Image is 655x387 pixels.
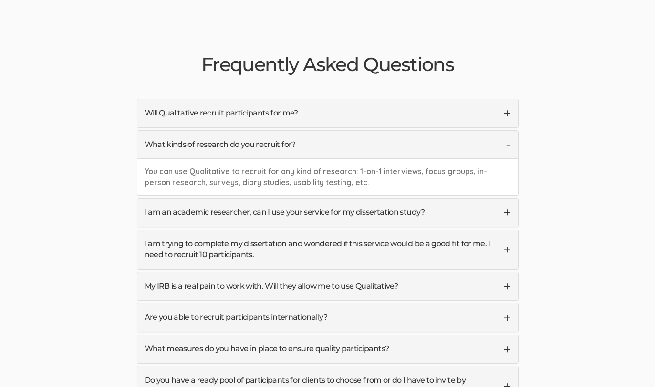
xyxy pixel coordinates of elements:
[137,131,518,159] a: What kinds of research do you recruit for?
[137,199,518,227] a: I am an academic researcher, can I use your service for my dissertation study?
[137,99,518,127] a: Will Qualitative recruit participants for me?
[137,272,518,301] a: My IRB is a real pain to work with. Will they allow me to use Qualitative?
[137,335,518,363] a: What measures do you have in place to ensure quality participants?
[137,158,518,195] div: You can use Qualitative to recruit for any kind of research: 1-on-1 interviews, focus groups, in-...
[137,303,518,332] a: Are you able to recruit participants internationally?
[137,230,518,269] a: I am trying to complete my dissertation and wondered if this service would be a good fit for me. ...
[137,54,519,75] h2: Frequently Asked Questions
